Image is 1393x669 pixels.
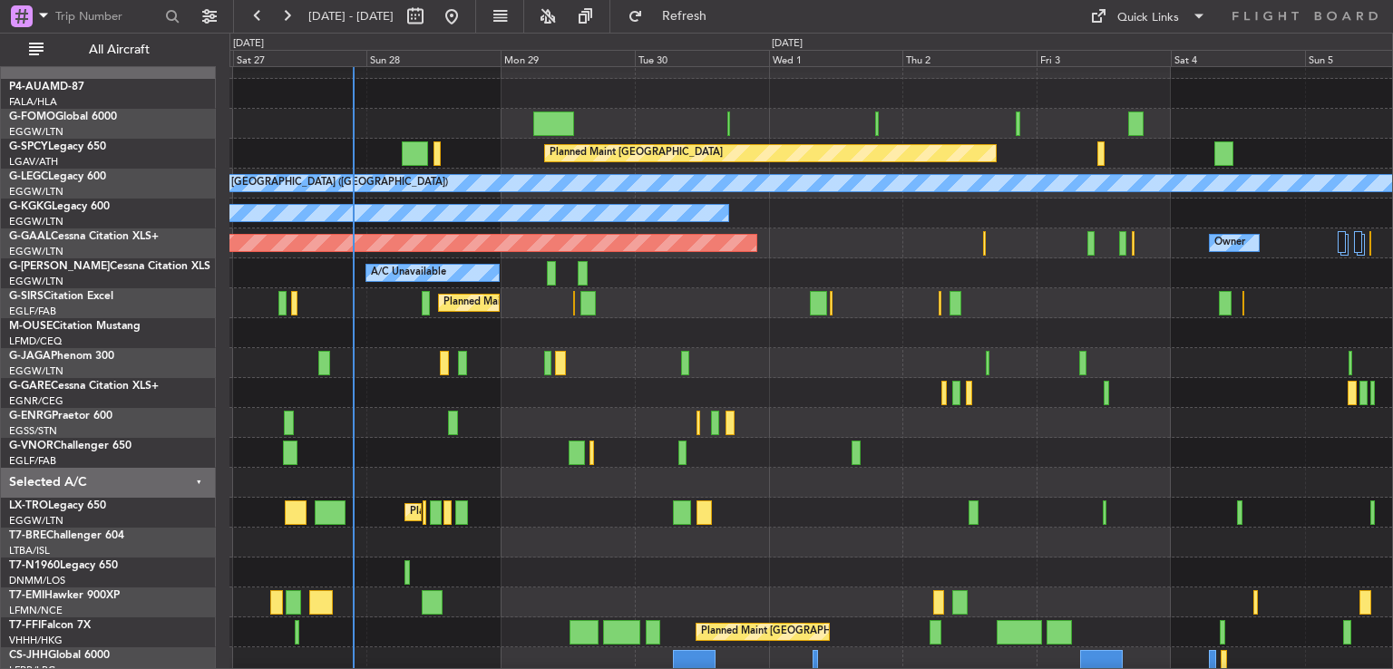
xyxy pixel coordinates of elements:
[9,381,51,392] span: G-GARE
[9,514,63,528] a: EGGW/LTN
[233,36,264,52] div: [DATE]
[647,10,723,23] span: Refresh
[9,125,63,139] a: EGGW/LTN
[9,155,58,169] a: LGAV/ATH
[9,261,110,272] span: G-[PERSON_NAME]
[9,530,124,541] a: T7-BREChallenger 604
[371,259,446,286] div: A/C Unavailable
[772,36,803,52] div: [DATE]
[769,50,903,66] div: Wed 1
[9,261,210,272] a: G-[PERSON_NAME]Cessna Citation XLS
[9,141,48,152] span: G-SPCY
[635,50,769,66] div: Tue 30
[1171,50,1305,66] div: Sat 4
[9,604,63,617] a: LFMN/NCE
[9,231,159,242] a: G-GAALCessna Citation XLS+
[20,35,197,64] button: All Aircraft
[1081,2,1215,31] button: Quick Links
[366,50,501,66] div: Sun 28
[9,171,48,182] span: G-LEGC
[9,82,50,92] span: P4-AUA
[9,245,63,258] a: EGGW/LTN
[9,201,110,212] a: G-KGKGLegacy 600
[9,364,63,378] a: EGGW/LTN
[233,50,367,66] div: Sat 27
[619,2,728,31] button: Refresh
[9,411,112,422] a: G-ENRGPraetor 600
[9,634,63,647] a: VHHH/HKG
[9,560,118,571] a: T7-N1960Legacy 650
[9,650,48,661] span: CS-JHH
[9,321,53,332] span: M-OUSE
[153,170,448,197] div: A/C Unavailable [GEOGRAPHIC_DATA] ([GEOGRAPHIC_DATA])
[9,111,55,122] span: G-FOMO
[9,500,106,511] a: LX-TROLegacy 650
[1117,9,1179,27] div: Quick Links
[550,140,723,167] div: Planned Maint [GEOGRAPHIC_DATA]
[308,8,394,24] span: [DATE] - [DATE]
[9,231,51,242] span: G-GAAL
[410,499,696,526] div: Planned Maint [GEOGRAPHIC_DATA] ([GEOGRAPHIC_DATA])
[501,50,635,66] div: Mon 29
[9,141,106,152] a: G-SPCYLegacy 650
[9,275,63,288] a: EGGW/LTN
[9,201,52,212] span: G-KGKG
[9,171,106,182] a: G-LEGCLegacy 600
[9,574,65,587] a: DNMM/LOS
[9,650,110,661] a: CS-JHHGlobal 6000
[9,560,60,571] span: T7-N1960
[9,82,84,92] a: P4-AUAMD-87
[9,424,57,438] a: EGSS/STN
[55,3,160,30] input: Trip Number
[9,321,141,332] a: M-OUSECitation Mustang
[9,394,63,408] a: EGNR/CEG
[9,111,117,122] a: G-FOMOGlobal 6000
[902,50,1037,66] div: Thu 2
[9,620,91,631] a: T7-FFIFalcon 7X
[9,500,48,511] span: LX-TRO
[9,351,51,362] span: G-JAGA
[9,291,44,302] span: G-SIRS
[701,618,987,645] div: Planned Maint [GEOGRAPHIC_DATA] ([GEOGRAPHIC_DATA])
[443,289,729,316] div: Planned Maint [GEOGRAPHIC_DATA] ([GEOGRAPHIC_DATA])
[9,185,63,199] a: EGGW/LTN
[9,441,54,451] span: G-VNOR
[9,544,50,557] a: LTBA/ISL
[9,590,120,601] a: T7-EMIHawker 900XP
[9,454,56,468] a: EGLF/FAB
[9,334,62,348] a: LFMD/CEQ
[47,44,191,56] span: All Aircraft
[9,351,114,362] a: G-JAGAPhenom 300
[9,215,63,228] a: EGGW/LTN
[1214,229,1245,257] div: Owner
[9,95,57,109] a: FALA/HLA
[9,305,56,318] a: EGLF/FAB
[9,590,44,601] span: T7-EMI
[9,381,159,392] a: G-GARECessna Citation XLS+
[9,411,52,422] span: G-ENRG
[9,441,132,451] a: G-VNORChallenger 650
[9,530,46,541] span: T7-BRE
[9,291,113,302] a: G-SIRSCitation Excel
[1037,50,1171,66] div: Fri 3
[9,620,41,631] span: T7-FFI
